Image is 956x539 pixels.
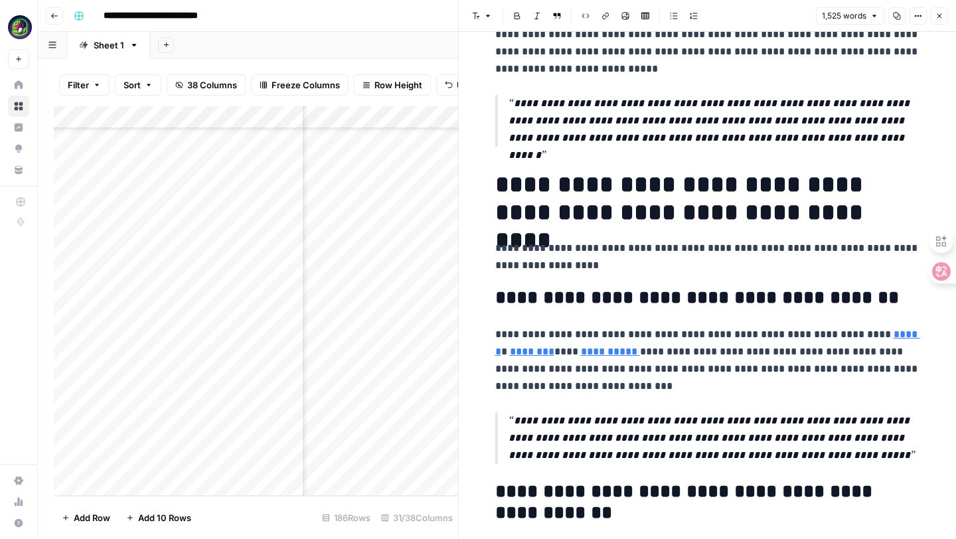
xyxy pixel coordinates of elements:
a: Sheet 1 [68,32,150,58]
img: Meshy Logo [8,15,32,39]
button: Row Height [354,74,431,96]
span: Sort [123,78,141,92]
button: 38 Columns [167,74,246,96]
span: 1,525 words [822,10,866,22]
button: Add 10 Rows [118,507,199,528]
button: Workspace: Meshy [8,11,29,44]
a: Usage [8,491,29,512]
button: Filter [59,74,110,96]
button: Sort [115,74,161,96]
button: Freeze Columns [251,74,349,96]
a: Browse [8,96,29,117]
a: Home [8,74,29,96]
div: 186 Rows [317,507,376,528]
span: 38 Columns [187,78,237,92]
span: Add Row [74,511,110,524]
button: Undo [436,74,488,96]
div: Sheet 1 [94,38,124,52]
button: Help + Support [8,512,29,534]
button: 1,525 words [816,7,884,25]
span: Freeze Columns [272,78,340,92]
a: Insights [8,117,29,138]
button: Add Row [54,507,118,528]
a: Your Data [8,159,29,181]
a: Opportunities [8,138,29,159]
a: Settings [8,470,29,491]
span: Add 10 Rows [138,511,191,524]
span: Filter [68,78,89,92]
span: Row Height [374,78,422,92]
div: 31/38 Columns [376,507,458,528]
